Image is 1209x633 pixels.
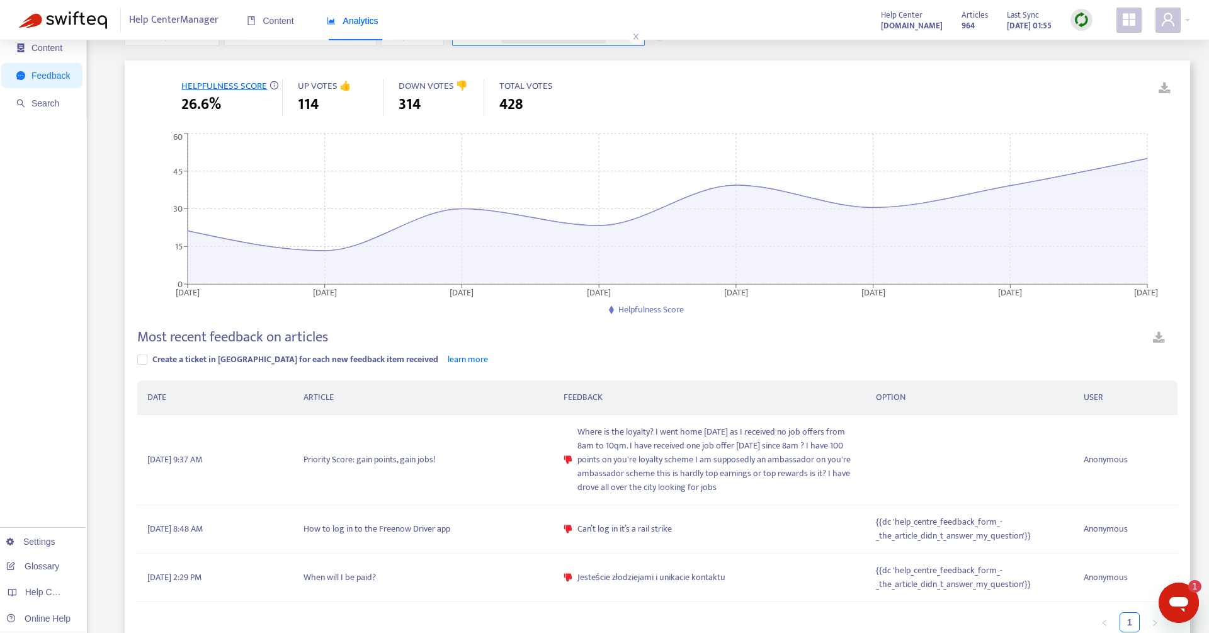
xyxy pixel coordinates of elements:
th: OPTION [866,380,1074,415]
span: Last Sync [1007,8,1039,22]
iframe: Number of unread messages [1176,580,1201,593]
td: How to log in to the Freenow Driver app [293,505,553,554]
tspan: [DATE] [313,285,337,299]
img: sync.dc5367851b00ba804db3.png [1074,12,1089,28]
span: user [1161,12,1176,27]
span: message [16,71,25,80]
tspan: [DATE] [999,285,1023,299]
li: Next Page [1145,612,1165,632]
tspan: [DATE] [1134,285,1158,299]
span: book [247,16,256,25]
span: Anonymous [1084,453,1128,467]
tspan: [DATE] [724,285,748,299]
span: dislike [564,525,572,533]
span: Can’t log in it’s a rail strike [577,522,672,536]
span: {{dc 'help_centre_feedback_form_-_the_article_didn_t_answer_my_question'}} [876,564,1064,591]
span: Content [31,43,62,53]
iframe: Button to launch messaging window, 1 unread message [1159,583,1199,623]
span: Analytics [327,16,378,26]
button: right [1145,612,1165,632]
span: area-chart [327,16,336,25]
tspan: 0 [178,277,183,291]
tspan: [DATE] [176,285,200,299]
span: Search [31,98,59,108]
th: ARTICLE [293,380,553,415]
span: [DATE] 9:37 AM [147,453,202,467]
th: USER [1074,380,1178,415]
span: TOTAL VOTES [499,78,553,94]
a: learn more [448,352,488,367]
span: dislike [564,455,572,464]
span: left [1101,619,1108,627]
h4: Most recent feedback on articles [137,329,328,346]
span: 428 [499,93,523,116]
span: Help Center [881,8,922,22]
span: Help Center Manager [129,8,219,32]
tspan: 30 [173,202,183,216]
li: 1 [1120,612,1140,632]
li: Previous Page [1094,612,1115,632]
a: [DOMAIN_NAME] [881,18,943,33]
span: Helpfulness Score [618,302,684,317]
a: Settings [6,537,55,547]
th: DATE [137,380,293,415]
span: dislike [564,573,572,582]
span: DOWN VOTES 👎 [399,78,468,94]
th: FEEDBACK [553,380,865,415]
span: appstore [1121,12,1137,27]
tspan: [DATE] [450,285,474,299]
span: Anonymous [1084,571,1128,585]
span: [DATE] 8:48 AM [147,522,203,536]
span: {{dc 'help_centre_feedback_form_-_the_article_didn_t_answer_my_question'}} [876,515,1064,543]
strong: [DATE] 01:55 [1007,19,1052,33]
span: Jesteście złodziejami i unikacie kontaktu [577,571,725,585]
span: Content [247,16,294,26]
span: HELPFULNESS SCORE [181,78,267,94]
tspan: [DATE] [861,285,885,299]
a: Online Help [6,613,71,624]
strong: [DOMAIN_NAME] [881,19,943,33]
span: 114 [298,93,319,116]
span: right [1151,619,1159,627]
tspan: [DATE] [587,285,611,299]
tspan: 45 [173,164,183,178]
span: 314 [399,93,421,116]
td: Priority Score: gain points, gain jobs! [293,415,553,505]
span: UP VOTES 👍 [298,78,351,94]
span: 26.6% [181,93,221,116]
tspan: 15 [175,239,183,254]
span: Help Centers [25,587,77,597]
strong: 964 [962,19,975,33]
td: When will I be paid? [293,554,553,602]
span: close [628,29,644,44]
span: search [16,99,25,108]
span: container [16,43,25,52]
tspan: 60 [173,130,183,144]
span: Where is the loyalty? I went home [DATE] as I received no job offers from 8am to 10qm. I have rec... [577,425,856,494]
button: left [1094,612,1115,632]
span: Anonymous [1084,522,1128,536]
span: Articles [962,8,988,22]
span: + Add filter [683,28,726,43]
span: Create a ticket in [GEOGRAPHIC_DATA] for each new feedback item received [152,352,438,367]
span: [DATE] 2:29 PM [147,571,201,585]
span: Feedback [31,71,70,81]
a: 1 [1120,613,1139,632]
a: Glossary [6,561,59,571]
img: Swifteq [19,11,107,29]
